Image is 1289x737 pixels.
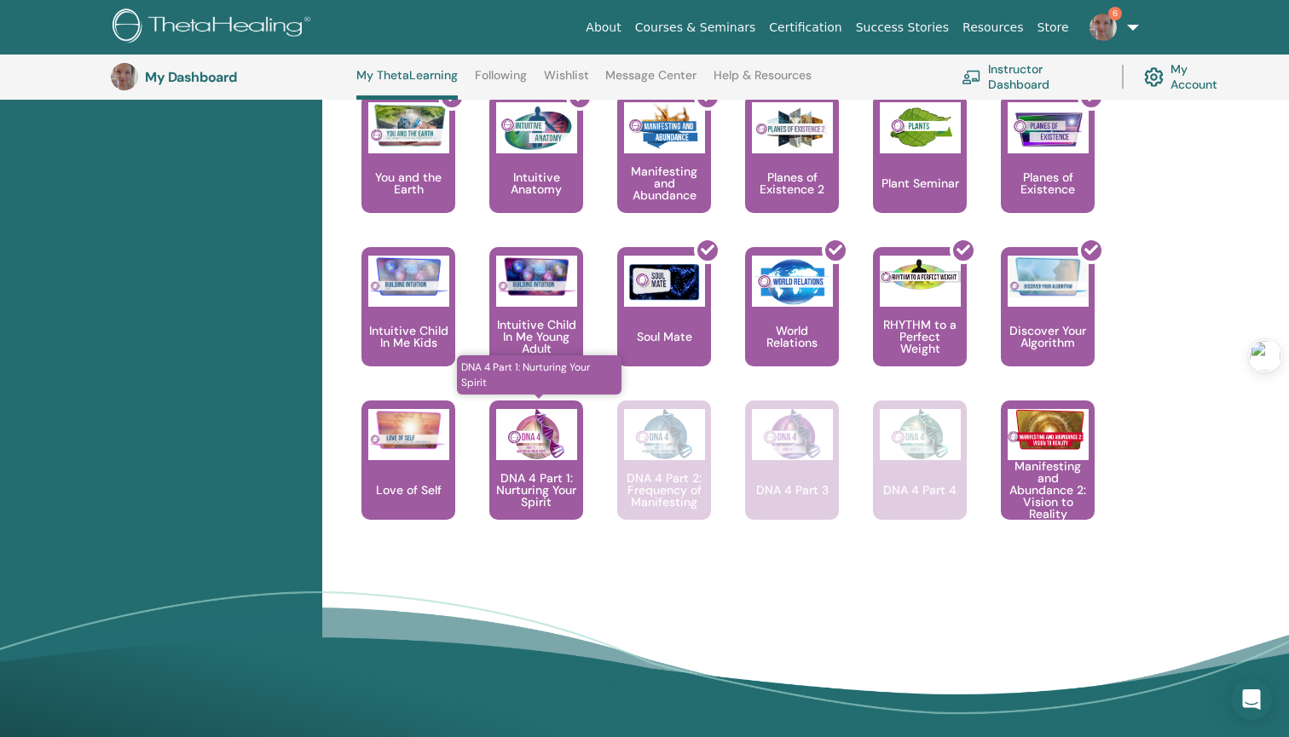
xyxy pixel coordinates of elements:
[1001,247,1095,400] a: Discover Your Algorithm Discover Your Algorithm
[962,58,1101,95] a: Instructor Dashboard
[752,102,833,153] img: Planes of Existence 2
[628,12,763,43] a: Courses & Seminars
[962,70,981,84] img: chalkboard-teacher.svg
[745,171,839,195] p: Planes of Existence 2
[544,68,589,95] a: Wishlist
[617,165,711,201] p: Manifesting and Abundance
[369,484,448,496] p: Love of Self
[617,247,711,400] a: Soul Mate Soul Mate
[489,319,583,354] p: Intuitive Child In Me Young Adult
[1031,12,1076,43] a: Store
[361,247,455,400] a: Intuitive Child In Me Kids Intuitive Child In Me Kids
[1008,409,1089,451] img: Manifesting and Abundance 2: Vision to Reality
[145,69,315,85] h3: My Dashboard
[1001,171,1095,195] p: Planes of Existence
[880,102,961,153] img: Plant Seminar
[880,256,961,295] img: RHYTHM to a Perfect Weight
[1231,679,1272,720] div: Open Intercom Messenger
[361,400,455,554] a: Love of Self Love of Self
[1001,94,1095,247] a: Planes of Existence Planes of Existence
[496,256,577,297] img: Intuitive Child In Me Young Adult
[1144,58,1234,95] a: My Account
[624,409,705,460] img: DNA 4 Part 2: Frequency of Manifesting
[617,94,711,247] a: Manifesting and Abundance Manifesting and Abundance
[1108,7,1122,20] span: 6
[617,472,711,508] p: DNA 4 Part 2: Frequency of Manifesting
[1001,400,1095,554] a: Manifesting and Abundance 2: Vision to Reality Manifesting and Abundance 2: Vision to Reality
[745,247,839,400] a: World Relations World Relations
[489,94,583,247] a: Intuitive Anatomy Intuitive Anatomy
[1008,102,1089,153] img: Planes of Existence
[749,484,835,496] p: DNA 4 Part 3
[361,325,455,348] p: Intuitive Child In Me Kids
[875,177,966,189] p: Plant Seminar
[849,12,956,43] a: Success Stories
[368,102,449,148] img: You and the Earth
[617,400,711,554] a: DNA 4 Part 2: Frequency of Manifesting DNA 4 Part 2: Frequency of Manifesting
[489,171,583,195] p: Intuitive Anatomy
[475,68,527,95] a: Following
[1144,63,1164,91] img: cog.svg
[113,9,316,47] img: logo.png
[111,63,138,90] img: default.jpg
[873,247,967,400] a: RHYTHM to a Perfect Weight RHYTHM to a Perfect Weight
[880,409,961,460] img: DNA 4 Part 4
[745,325,839,348] p: World Relations
[873,94,967,247] a: Plant Seminar Plant Seminar
[496,102,577,153] img: Intuitive Anatomy
[489,247,583,400] a: Intuitive Child In Me Young Adult Intuitive Child In Me Young Adult
[762,12,848,43] a: Certification
[1090,14,1117,41] img: default.jpg
[876,484,963,496] p: DNA 4 Part 4
[956,12,1031,43] a: Resources
[605,68,697,95] a: Message Center
[873,319,967,354] p: RHYTHM to a Perfect Weight
[579,12,627,43] a: About
[1008,256,1089,297] img: Discover Your Algorithm
[489,400,583,554] a: DNA 4 Part 1: Nurturing Your Spirit DNA 4 Part 1: Nurturing Your Spirit DNA 4 Part 1: Nurturing Y...
[1001,325,1095,348] p: Discover Your Algorithm
[714,68,812,95] a: Help & Resources
[361,94,455,247] a: You and the Earth You and the Earth
[368,256,449,297] img: Intuitive Child In Me Kids
[496,409,577,460] img: DNA 4 Part 1: Nurturing Your Spirit
[361,171,455,195] p: You and the Earth
[745,400,839,554] a: DNA 4 Part 3 DNA 4 Part 3
[356,68,458,100] a: My ThetaLearning
[873,400,967,554] a: DNA 4 Part 4 DNA 4 Part 4
[624,256,705,307] img: Soul Mate
[457,355,621,394] span: DNA 4 Part 1: Nurturing Your Spirit
[1001,460,1095,520] p: Manifesting and Abundance 2: Vision to Reality
[624,102,705,153] img: Manifesting and Abundance
[752,409,833,460] img: DNA 4 Part 3
[745,94,839,247] a: Planes of Existence 2 Planes of Existence 2
[752,256,833,307] img: World Relations
[489,472,583,508] p: DNA 4 Part 1: Nurturing Your Spirit
[368,409,449,451] img: Love of Self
